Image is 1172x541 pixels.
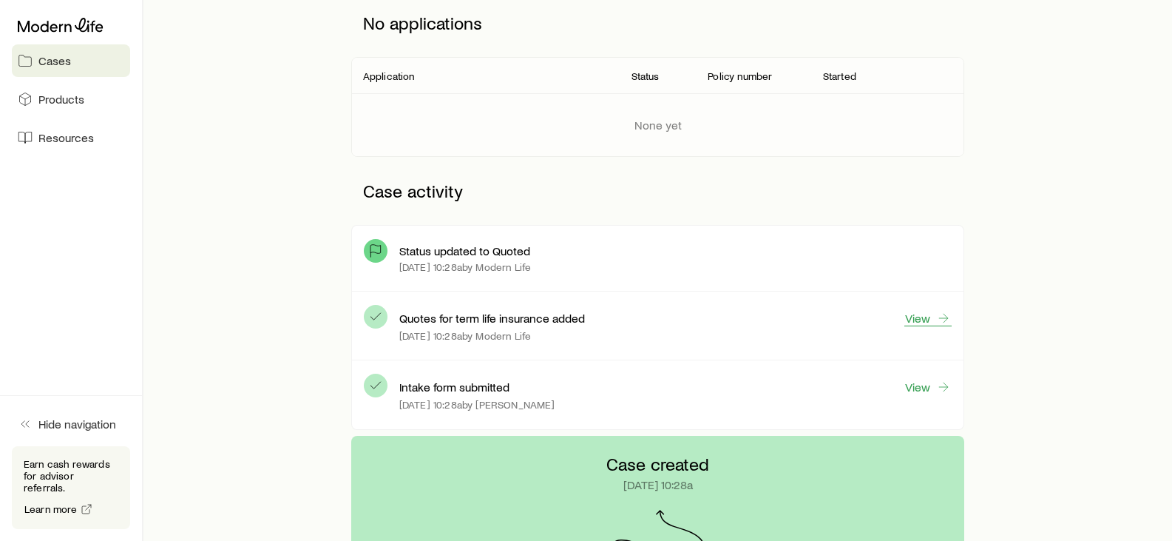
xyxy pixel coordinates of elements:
[38,92,84,107] span: Products
[12,83,130,115] a: Products
[904,310,952,326] a: View
[12,121,130,154] a: Resources
[399,261,531,273] p: [DATE] 10:28a by Modern Life
[904,379,952,395] a: View
[24,458,118,494] p: Earn cash rewards for advisor referrals.
[351,169,964,213] p: Case activity
[38,53,71,68] span: Cases
[38,130,94,145] span: Resources
[399,380,509,394] p: Intake form submitted
[708,70,772,82] p: Policy number
[12,446,130,529] div: Earn cash rewards for advisor referrals.Learn more
[631,70,660,82] p: Status
[399,330,531,342] p: [DATE] 10:28a by Modern Life
[24,504,78,514] span: Learn more
[634,118,682,132] p: None yet
[623,477,693,492] p: [DATE] 10:28a
[363,70,415,82] p: Application
[399,399,555,411] p: [DATE] 10:28a by [PERSON_NAME]
[399,243,530,258] p: Status updated to Quoted
[606,454,709,474] p: Case created
[12,44,130,77] a: Cases
[399,311,585,326] p: Quotes for term life insurance added
[351,1,964,45] p: No applications
[38,417,116,431] span: Hide navigation
[823,70,856,82] p: Started
[12,408,130,440] button: Hide navigation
